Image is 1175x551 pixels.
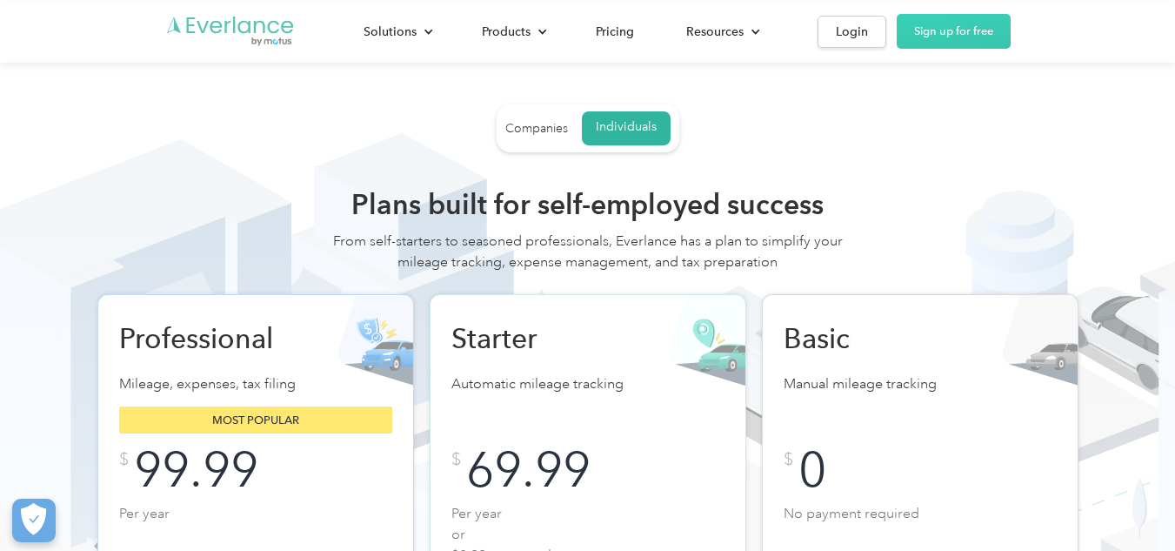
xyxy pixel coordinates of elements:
div: Individuals [596,119,657,135]
a: Sign up for free [897,14,1011,49]
p: Manual mileage tracking [784,373,1057,398]
div: Solutions [346,17,447,47]
div: Pricing [596,21,634,43]
a: Pricing [578,17,651,47]
h2: Basic [784,321,966,356]
div: $ [451,451,461,468]
div: Most popular [119,407,392,433]
h2: Plans built for self-employed success [327,187,849,222]
div: Products [464,17,561,47]
div: Resources [669,17,774,47]
div: Resources [686,21,744,43]
div: 0 [798,451,826,489]
div: $ [784,451,793,468]
h2: Starter [451,321,634,356]
button: Cookies Settings [12,499,56,542]
div: 99.99 [134,451,258,489]
div: $ [119,451,129,468]
a: Go to homepage [165,15,296,48]
p: Mileage, expenses, tax filing [119,373,392,398]
input: Submit [299,229,413,265]
div: From self-starters to seasoned professionals, Everlance has a plan to simplify your mileage track... [327,231,849,290]
a: Login [818,16,886,48]
input: Submit [299,158,413,194]
p: Automatic mileage tracking [451,373,724,398]
div: Products [482,21,531,43]
div: 69.99 [466,451,591,489]
div: Solutions [364,21,417,43]
div: Companies [505,121,568,137]
h2: Professional [119,321,302,356]
div: Login [836,21,868,43]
